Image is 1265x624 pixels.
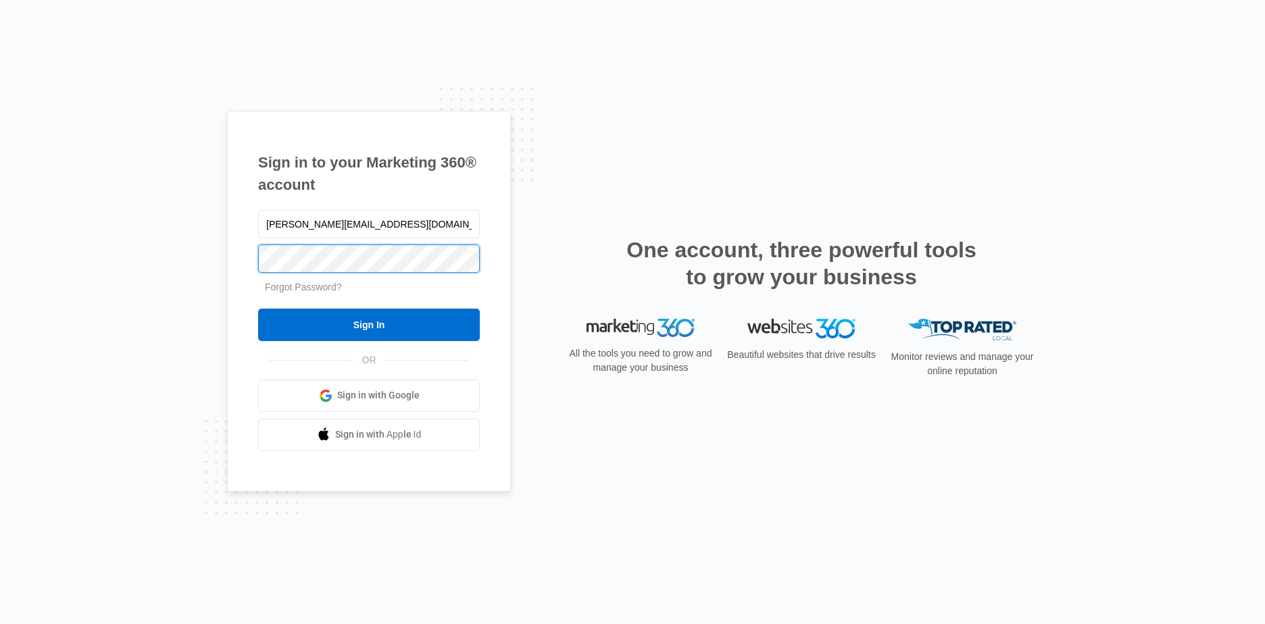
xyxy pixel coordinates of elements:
span: OR [353,353,386,367]
img: Marketing 360 [587,319,695,338]
p: Monitor reviews and manage your online reputation [887,350,1038,378]
p: All the tools you need to grow and manage your business [565,346,716,375]
a: Forgot Password? [265,282,342,292]
p: Beautiful websites that drive results [726,348,877,362]
img: Websites 360 [747,319,855,338]
h1: Sign in to your Marketing 360® account [258,151,480,196]
span: Sign in with Apple Id [335,427,422,442]
a: Sign in with Apple Id [258,419,480,451]
a: Sign in with Google [258,380,480,412]
img: Top Rated Local [908,319,1016,341]
input: Email [258,210,480,238]
input: Sign In [258,309,480,341]
span: Sign in with Google [337,388,420,402]
h2: One account, three powerful tools to grow your business [622,236,981,290]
